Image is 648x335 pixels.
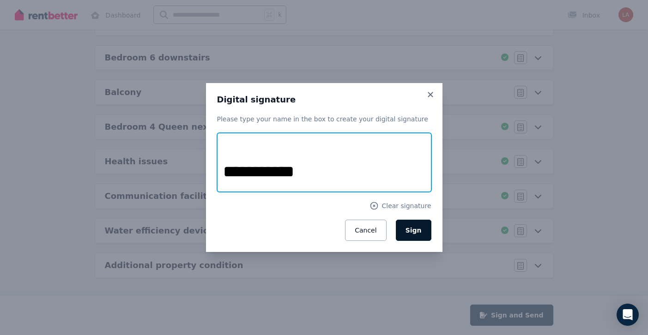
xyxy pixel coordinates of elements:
[396,220,431,241] button: Sign
[382,201,431,210] span: Clear signature
[617,304,639,326] div: Open Intercom Messenger
[217,114,431,124] p: Please type your name in the box to create your digital signature
[217,94,431,105] h3: Digital signature
[406,227,422,234] span: Sign
[345,220,386,241] button: Cancel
